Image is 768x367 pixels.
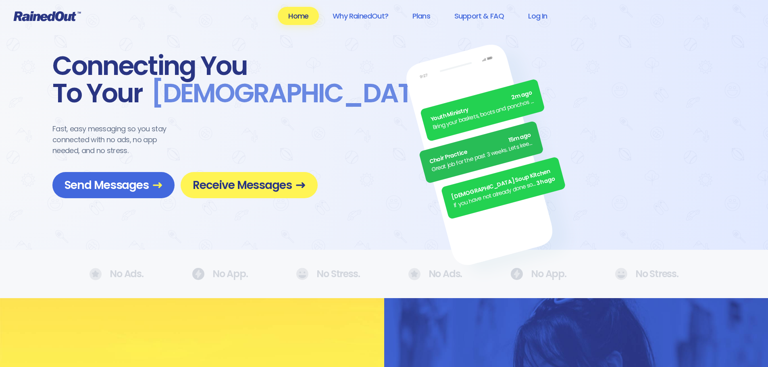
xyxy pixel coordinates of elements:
[143,80,447,107] span: [DEMOGRAPHIC_DATA] .
[278,7,319,25] a: Home
[429,131,532,166] div: Choir Practice
[444,7,514,25] a: Support & FAQ
[431,139,534,174] div: Great job for the past 3 weeks. Lets keep it up.
[193,178,306,192] span: Receive Messages
[52,172,175,198] a: Send Messages
[510,268,566,280] div: No App.
[508,131,532,145] span: 15m ago
[451,166,554,202] div: [DEMOGRAPHIC_DATA] Soup Kitchen
[52,123,181,156] div: Fast, easy messaging so you stay connected with no ads, no app needed, and no stress.
[52,52,318,107] div: Connecting You To Your
[511,89,533,102] span: 2m ago
[408,268,462,280] div: No Ads.
[296,268,308,280] img: No Ads.
[296,268,360,280] div: No Stress.
[89,268,102,280] img: No Ads.
[192,268,248,280] div: No App.
[430,89,533,124] div: Youth Ministry
[408,268,420,280] img: No Ads.
[65,178,162,192] span: Send Messages
[402,7,441,25] a: Plans
[432,97,536,132] div: Bring your baskets, boots and ponchos the Annual [DATE] Egg [PERSON_NAME] is ON! See everyone there.
[615,268,679,280] div: No Stress.
[192,268,204,280] img: No Ads.
[510,268,523,280] img: No Ads.
[89,268,144,280] div: No Ads.
[536,174,556,188] span: 3h ago
[453,179,538,209] div: If you have not already done so, please remember to turn in your fundraiser money [DATE]!
[181,172,318,198] a: Receive Messages
[322,7,399,25] a: Why RainedOut?
[615,268,627,280] img: No Ads.
[518,7,558,25] a: Log In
